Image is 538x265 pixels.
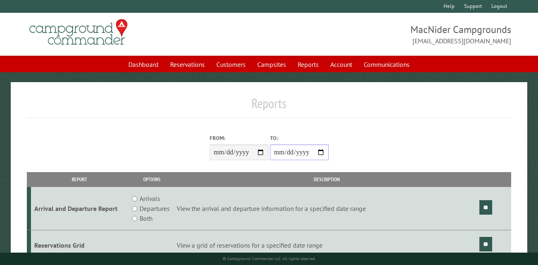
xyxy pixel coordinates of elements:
a: Communications [359,57,415,72]
label: Departures [140,203,170,213]
td: Arrival and Departure Report [31,187,128,230]
label: To: [270,134,329,142]
a: Reports [293,57,324,72]
a: Campsites [252,57,291,72]
td: Reservations Grid [31,230,128,260]
th: Description [175,172,478,187]
label: Both [140,213,152,223]
td: View the arrival and departure information for a specified date range [175,187,478,230]
td: View a grid of reservations for a specified date range [175,230,478,260]
a: Reservations [165,57,210,72]
th: Report [31,172,128,187]
img: Campground Commander [27,16,130,48]
a: Dashboard [123,57,164,72]
th: Options [128,172,175,187]
span: MacNider Campgrounds [EMAIL_ADDRESS][DOMAIN_NAME] [269,23,511,46]
small: © Campground Commander LLC. All rights reserved. [223,256,316,261]
a: Account [325,57,357,72]
label: From: [210,134,268,142]
label: Arrivals [140,194,160,203]
h1: Reports [27,95,511,118]
a: Customers [211,57,251,72]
